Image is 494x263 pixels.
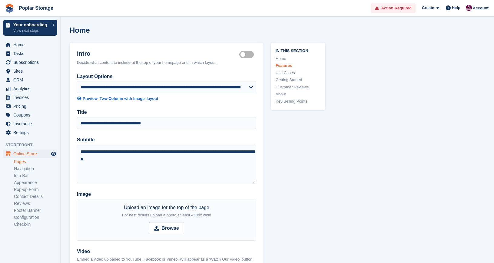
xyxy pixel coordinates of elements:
a: menu [3,67,57,75]
a: Features [276,63,320,69]
label: Title [77,109,256,116]
a: Poplar Storage [16,3,56,13]
span: Online Store [13,150,50,158]
a: menu [3,128,57,137]
a: Action Required [371,3,416,13]
span: Invoices [13,93,50,102]
p: View next steps [13,28,49,33]
a: Reviews [14,201,57,206]
a: Your onboarding View next steps [3,20,57,36]
a: menu [3,93,57,102]
span: Sites [13,67,50,75]
h2: Intro [77,50,239,57]
div: Upload an image for the top of the page [122,204,211,219]
label: Image [77,191,256,198]
a: Preview store [50,150,57,157]
a: menu [3,111,57,119]
span: Subscriptions [13,58,50,67]
a: Contact Details [14,194,57,199]
a: Key Selling Points [276,98,320,104]
a: menu [3,49,57,58]
span: Tasks [13,49,50,58]
span: Action Required [381,5,412,11]
span: Coupons [13,111,50,119]
a: menu [3,58,57,67]
a: Check-in [14,222,57,227]
a: Configuration [14,215,57,220]
a: Pop-up Form [14,187,57,192]
span: Home [13,41,50,49]
img: Kat Palmer [466,5,472,11]
span: Analytics [13,84,50,93]
span: CRM [13,76,50,84]
a: Home [276,56,320,62]
span: Account [473,5,489,11]
span: Help [452,5,460,11]
label: Video [77,248,256,255]
span: Create [422,5,434,11]
a: menu [3,76,57,84]
span: Storefront [5,142,60,148]
span: Pricing [13,102,50,110]
strong: Browse [161,225,179,232]
a: menu [3,41,57,49]
img: stora-icon-8386f47178a22dfd0bd8f6a31ec36ba5ce8667c1dd55bd0f319d3a0aa187defe.svg [5,4,14,13]
label: Subtitle [77,136,256,143]
span: Settings [13,128,50,137]
div: Preview 'Two-Column with Image' layout [83,96,158,102]
a: Info Bar [14,173,57,179]
p: Your onboarding [13,23,49,27]
a: Pages [14,159,57,165]
a: Appearance [14,180,57,186]
h1: Home [70,26,90,34]
a: Customer Reviews [276,84,320,90]
label: Hero section active [239,54,256,55]
span: In this section [276,48,320,53]
a: menu [3,102,57,110]
a: menu [3,84,57,93]
label: Layout Options [77,73,256,80]
a: Navigation [14,166,57,172]
div: Decide what content to include at the top of your homepage and in which layout. [77,60,256,66]
a: menu [3,120,57,128]
a: menu [3,150,57,158]
span: For best results upload a photo at least 450px wide [122,213,211,217]
a: Use Cases [276,70,320,76]
a: Footer Banner [14,208,57,213]
span: Insurance [13,120,50,128]
input: Browse [149,222,184,234]
a: About [276,91,320,97]
a: Getting Started [276,77,320,83]
a: Preview 'Two-Column with Image' layout [77,96,256,102]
